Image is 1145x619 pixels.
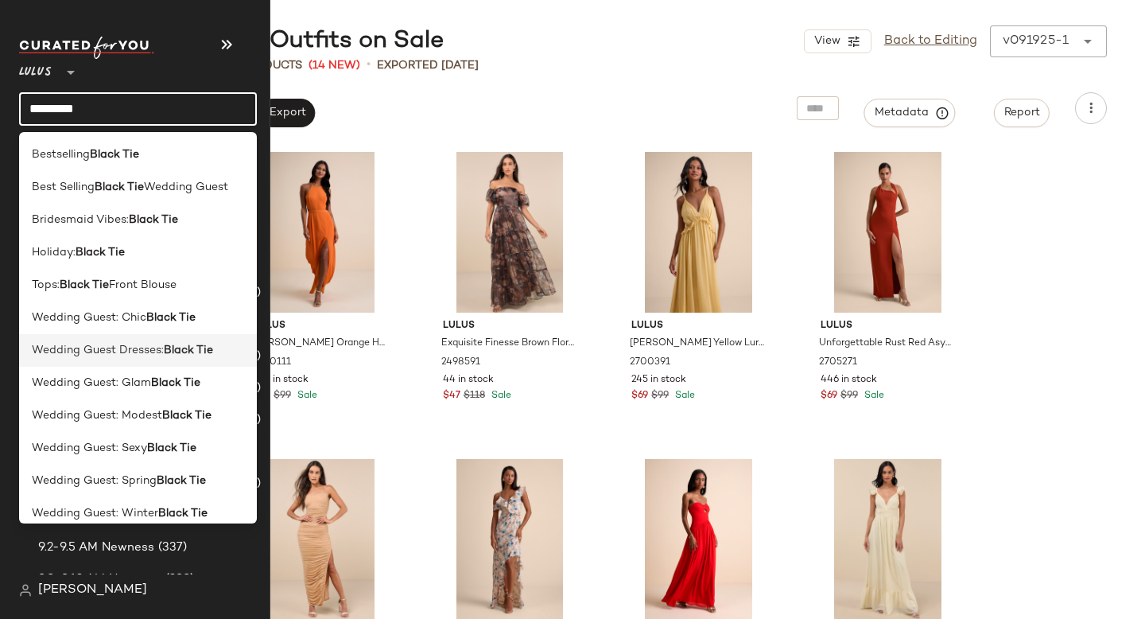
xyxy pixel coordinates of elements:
[631,373,686,387] span: 245 in stock
[443,373,494,387] span: 44 in stock
[252,337,386,351] span: [PERSON_NAME] Orange Halter Backless Maxi Dress
[821,319,955,333] span: Lulus
[804,29,871,53] button: View
[464,389,485,403] span: $118
[19,584,32,597] img: svg%3e
[109,277,177,294] span: Front Blouse
[619,152,778,313] img: 2700391_01_hero_2025-07-17.jpg
[443,319,577,333] span: Lulus
[274,389,291,403] span: $99
[129,212,178,228] b: Black Tie
[630,356,670,370] span: 2700391
[441,356,480,370] span: 2498591
[32,342,164,359] span: Wedding Guest Dresses:
[864,99,956,127] button: Metadata
[874,106,946,120] span: Metadata
[430,152,590,313] img: 12042201_2498591.jpg
[294,391,317,401] span: Sale
[819,337,953,351] span: Unforgettable Rust Red Asymmetrical Halter Maxi Dress
[488,391,511,401] span: Sale
[32,146,90,163] span: Bestselling
[32,277,60,294] span: Tops:
[630,337,764,351] span: [PERSON_NAME] Yellow Lurex Ruffled Maxi Dress
[252,356,291,370] span: 2680111
[162,570,195,589] span: (298)
[443,389,460,403] span: $47
[309,57,360,74] span: (14 New)
[102,25,444,57] div: Sale: Formal Outfits on Sale
[441,337,576,351] span: Exquisite Finesse Brown Floral Organza Maxi Dress With Pockets
[158,505,208,522] b: Black Tie
[32,505,158,522] span: Wedding Guest: Winter
[819,356,857,370] span: 2705271
[151,375,200,391] b: Black Tie
[60,277,109,294] b: Black Tie
[157,473,206,489] b: Black Tie
[32,440,147,457] span: Wedding Guest: Sexy
[631,319,766,333] span: Lulus
[38,570,162,589] span: 9.8-9.12 AM Newness
[367,56,371,75] span: •
[808,152,968,313] img: 2705271_02_front_2025-07-25.jpg
[651,389,669,403] span: $99
[146,309,196,326] b: Black Tie
[1003,32,1069,51] div: v091925-1
[147,440,196,457] b: Black Tie
[32,309,146,326] span: Wedding Guest: Chic
[821,373,877,387] span: 446 in stock
[1003,107,1040,119] span: Report
[164,342,213,359] b: Black Tie
[19,37,154,59] img: cfy_white_logo.C9jOOHJF.svg
[840,389,858,403] span: $99
[90,146,139,163] b: Black Tie
[155,539,188,557] span: (337)
[76,244,125,261] b: Black Tie
[994,99,1050,127] button: Report
[631,389,648,403] span: $69
[377,57,479,74] p: Exported [DATE]
[32,179,95,196] span: Best Selling
[32,244,76,261] span: Holiday:
[258,99,315,127] button: Export
[254,319,388,333] span: Lulus
[32,407,162,424] span: Wedding Guest: Modest
[254,373,309,387] span: 332 in stock
[95,179,144,196] b: Black Tie
[32,212,129,228] span: Bridesmaid Vibes:
[821,389,837,403] span: $69
[32,473,157,489] span: Wedding Guest: Spring
[38,581,147,600] span: [PERSON_NAME]
[813,35,840,48] span: View
[38,539,155,557] span: 9.2-9.5 AM Newness
[32,375,151,391] span: Wedding Guest: Glam
[162,407,212,424] b: Black Tie
[19,54,52,83] span: Lulus
[884,32,977,51] a: Back to Editing
[861,391,884,401] span: Sale
[268,107,305,119] span: Export
[672,391,695,401] span: Sale
[144,179,228,196] span: Wedding Guest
